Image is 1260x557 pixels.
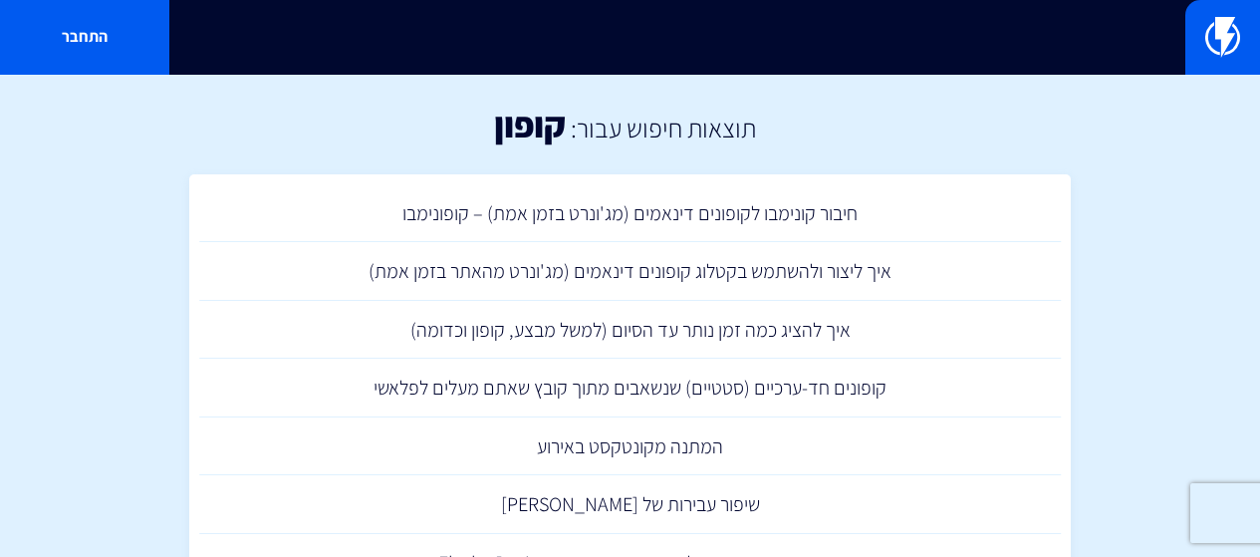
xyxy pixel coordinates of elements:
h2: תוצאות חיפוש עבור: [566,114,756,142]
a: שיפור עבירות של [PERSON_NAME] [199,475,1062,534]
a: איך ליצור ולהשתמש בקטלוג קופונים דינאמים (מג'ונרט מהאתר בזמן אמת) [199,242,1062,301]
a: המתנה מקונטקסט באירוע [199,418,1062,476]
a: חיבור קונימבו לקופונים דינאמים (מג'ונרט בזמן אמת) – קופונימבו [199,184,1062,243]
a: איך להציג כמה זמן נותר עד הסיום (למשל מבצע, קופון וכדומה) [199,301,1062,360]
a: קופונים חד-ערכיים (סטטיים) שנשאבים מתוך קובץ שאתם מעלים לפלאשי [199,359,1062,418]
h1: קופון [494,105,566,144]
